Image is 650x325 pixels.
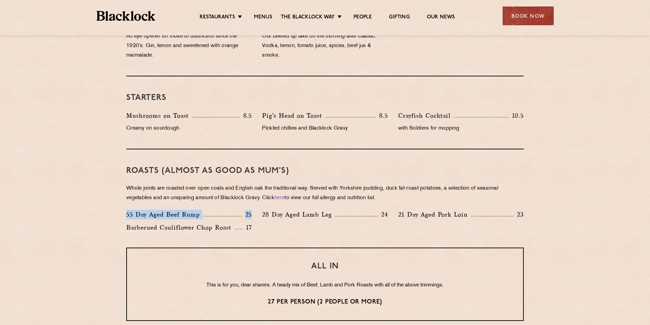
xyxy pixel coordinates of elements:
a: The Blacklock Way [281,14,335,21]
p: 27 per person (2 people or more) [141,298,509,307]
p: 21 Day Aged Pork Loin [398,210,471,219]
a: People [353,14,372,21]
p: 24 [378,210,388,219]
h3: Roasts (Almost as good as Mum's) [126,166,524,175]
p: Our beefed up take on the morning-after classic. Vodka, lemon, tomato juice, spices, beef jus & s... [262,32,388,60]
h3: Starters [126,93,524,102]
a: Gifting [389,14,409,21]
p: Creamy on sourdough [126,124,252,133]
h3: ALL IN [141,262,509,271]
p: 8.5 [376,111,388,120]
p: 28 Day Aged Lamb Leg [262,210,335,219]
p: Crayfish Cocktail [398,111,454,120]
p: 55 Day Aged Beef Rump [126,210,203,219]
a: Restaurants [200,14,235,21]
p: Mushrooms on Toast [126,111,192,120]
p: Whole joints are roasted over open coals and English oak the traditional way. Served with Yorkshi... [126,184,524,203]
div: Book Now [503,6,554,25]
a: Our News [427,14,455,21]
p: This is for you, dear sharers. A heady mix of Beef, Lamb and Pork Roasts with all of the above tr... [141,281,509,290]
img: BL_Textured_Logo-footer-cropped.svg [97,11,156,21]
a: Menus [254,14,272,21]
p: An eye opener for those of distinction since the 1920’s. Gin, lemon and sweetened with orange mar... [126,32,252,60]
p: 17 [243,223,252,232]
p: Barbecued Cauliflower Chop Roast [126,223,235,232]
p: Pig’s Head on Toast [262,111,326,120]
p: 25 [242,210,252,219]
p: Pickled chillies and Blacklock Gravy [262,124,388,133]
p: with Soldiers for mopping [398,124,524,133]
p: 8.5 [240,111,252,120]
p: 10.5 [509,111,524,120]
a: here [274,195,285,201]
p: 23 [514,210,524,219]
